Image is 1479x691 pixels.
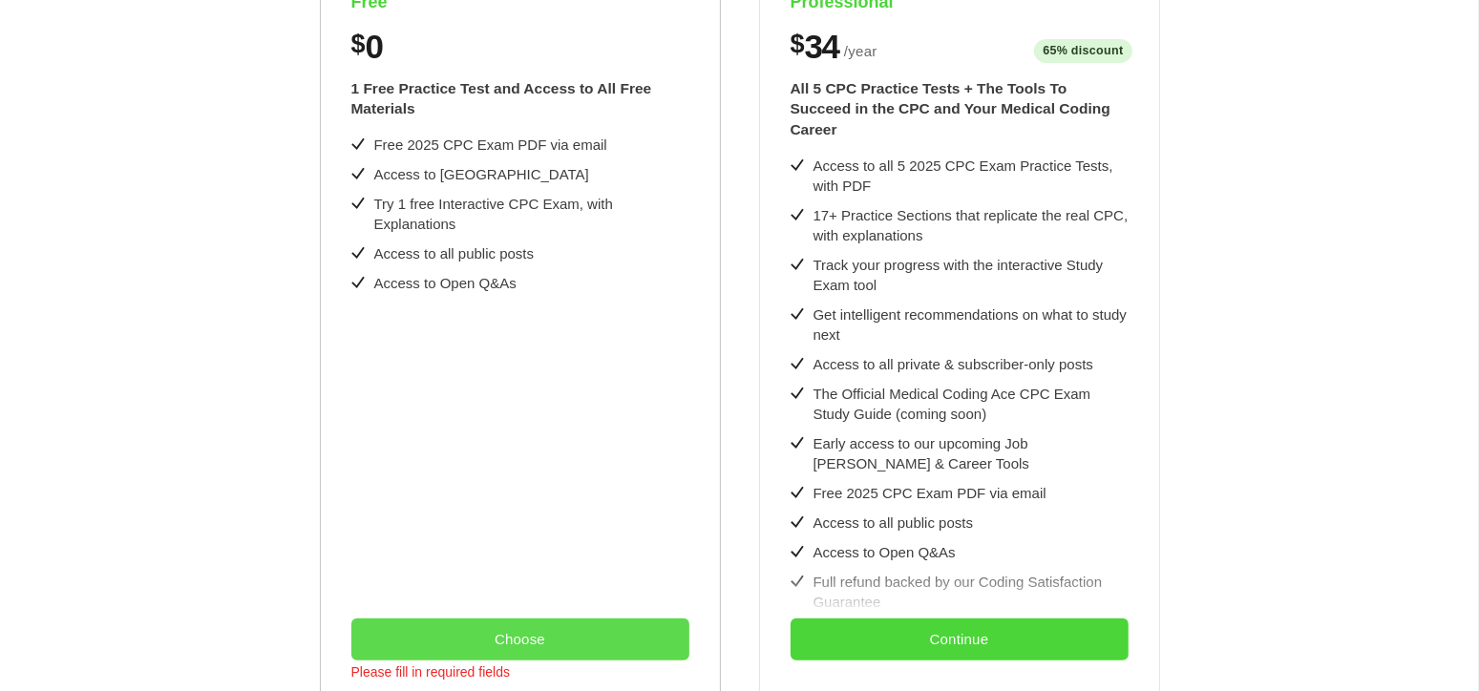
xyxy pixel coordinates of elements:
[351,78,689,119] div: 1 Free Practice Test and Access to All Free Materials
[351,618,689,660] button: Choose
[351,30,366,59] span: $
[374,243,535,263] div: Access to all public posts
[813,384,1129,424] div: The Official Medical Coding Ace CPC Exam Study Guide (coming soon)
[813,483,1046,503] div: Free 2025 CPC Exam PDF via email
[813,433,1129,473] div: Early access to our upcoming Job [PERSON_NAME] & Career Tools
[813,542,956,562] div: Access to Open Q&As
[813,354,1093,374] div: Access to all private & subscriber-only posts
[813,513,974,533] div: Access to all public posts
[805,30,839,63] span: 34
[791,78,1129,140] div: All 5 CPC Practice Tests + The Tools To Succeed in the CPC and Your Medical Coding Career
[813,156,1129,196] div: Access to all 5 2025 CPC Exam Practice Tests, with PDF
[813,255,1129,295] div: Track your progress with the interactive Study Exam tool
[374,273,517,293] div: Access to Open Q&As
[374,194,689,234] div: Try 1 free Interactive CPC Exam, with Explanations
[813,304,1129,345] div: Get intelligent recommendations on what to study next
[1034,39,1131,63] span: 65% discount
[813,205,1129,245] div: 17+ Practice Sections that replicate the real CPC, with explanations
[374,135,607,155] div: Free 2025 CPC Exam PDF via email
[791,618,1129,660] button: Continue
[366,30,383,63] span: 0
[791,30,805,59] span: $
[374,164,589,184] div: Access to [GEOGRAPHIC_DATA]
[844,40,877,63] span: / year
